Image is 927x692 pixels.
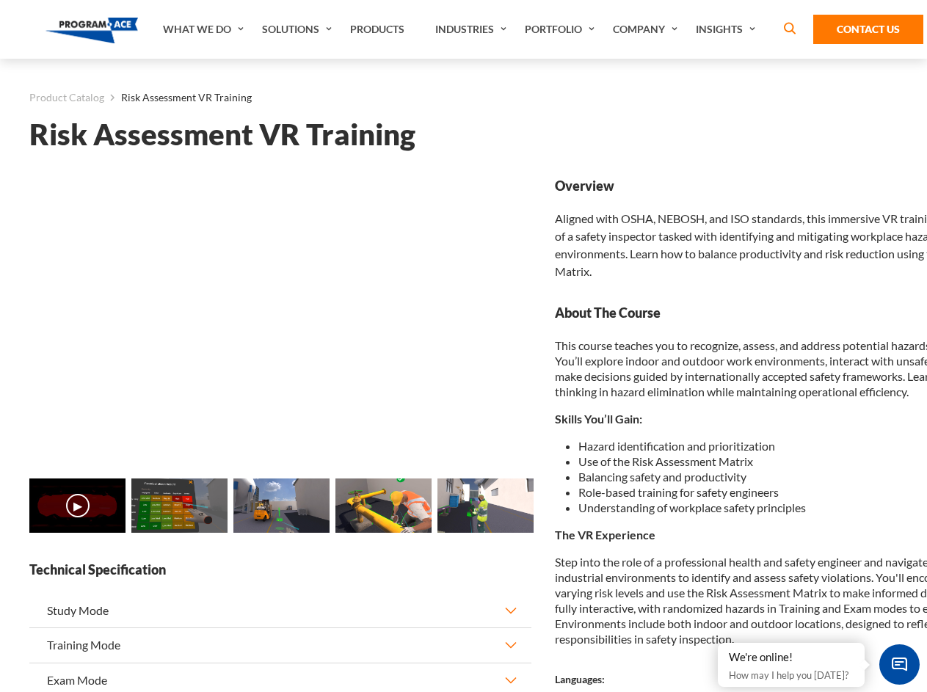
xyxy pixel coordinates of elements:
[66,494,90,517] button: ▶
[29,561,531,579] strong: Technical Specification
[29,478,126,533] img: Risk Assessment VR Training - Video 0
[437,478,534,533] img: Risk Assessment VR Training - Preview 4
[729,666,854,684] p: How may I help you [DATE]?
[29,177,531,459] iframe: Risk Assessment VR Training - Video 0
[29,88,104,107] a: Product Catalog
[131,478,228,533] img: Risk Assessment VR Training - Preview 1
[879,644,920,685] span: Chat Widget
[555,673,605,685] strong: Languages:
[29,594,531,627] button: Study Mode
[104,88,252,107] li: Risk Assessment VR Training
[233,478,330,533] img: Risk Assessment VR Training - Preview 2
[335,478,432,533] img: Risk Assessment VR Training - Preview 3
[29,628,531,662] button: Training Mode
[813,15,923,44] a: Contact Us
[46,18,139,43] img: Program-Ace
[729,650,854,665] div: We're online!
